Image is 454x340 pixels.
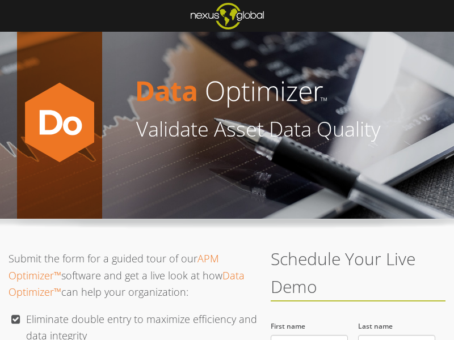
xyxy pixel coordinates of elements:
[271,247,415,298] span: Schedule Your Live Demo
[191,3,264,29] img: ng-logo-hubspot-blog-01
[9,250,258,301] p: Submit the form for a guided tour of our software and get a live look at how can help your organi...
[271,321,305,331] span: First name
[102,63,445,119] img: DataOpthorizontal-no-icon
[358,321,393,331] span: Last name
[102,119,389,139] h1: Validate Asset Data Quality
[17,74,102,278] img: Do
[9,252,219,282] a: APM Optimizer™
